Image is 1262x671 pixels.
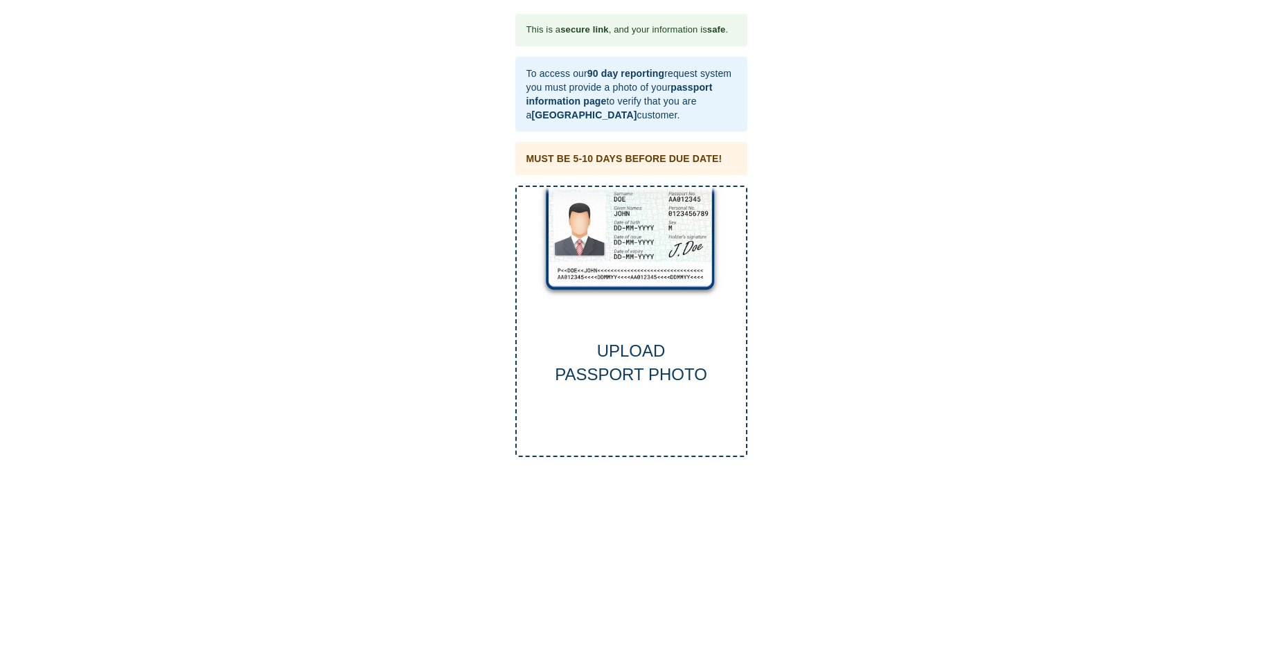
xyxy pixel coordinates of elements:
div: MUST BE 5-10 DAYS BEFORE DUE DATE! [526,152,722,165]
b: passport information page [526,82,713,107]
div: This is a , and your information is . [526,18,729,42]
div: UPLOAD PASSPORT PHOTO [517,339,746,387]
b: [GEOGRAPHIC_DATA] [531,109,637,120]
b: secure link [560,24,608,35]
div: To access our request system you must provide a photo of your to verify that you are a customer. [526,61,736,127]
b: safe [707,24,726,35]
b: 90 day reporting [587,68,664,79]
